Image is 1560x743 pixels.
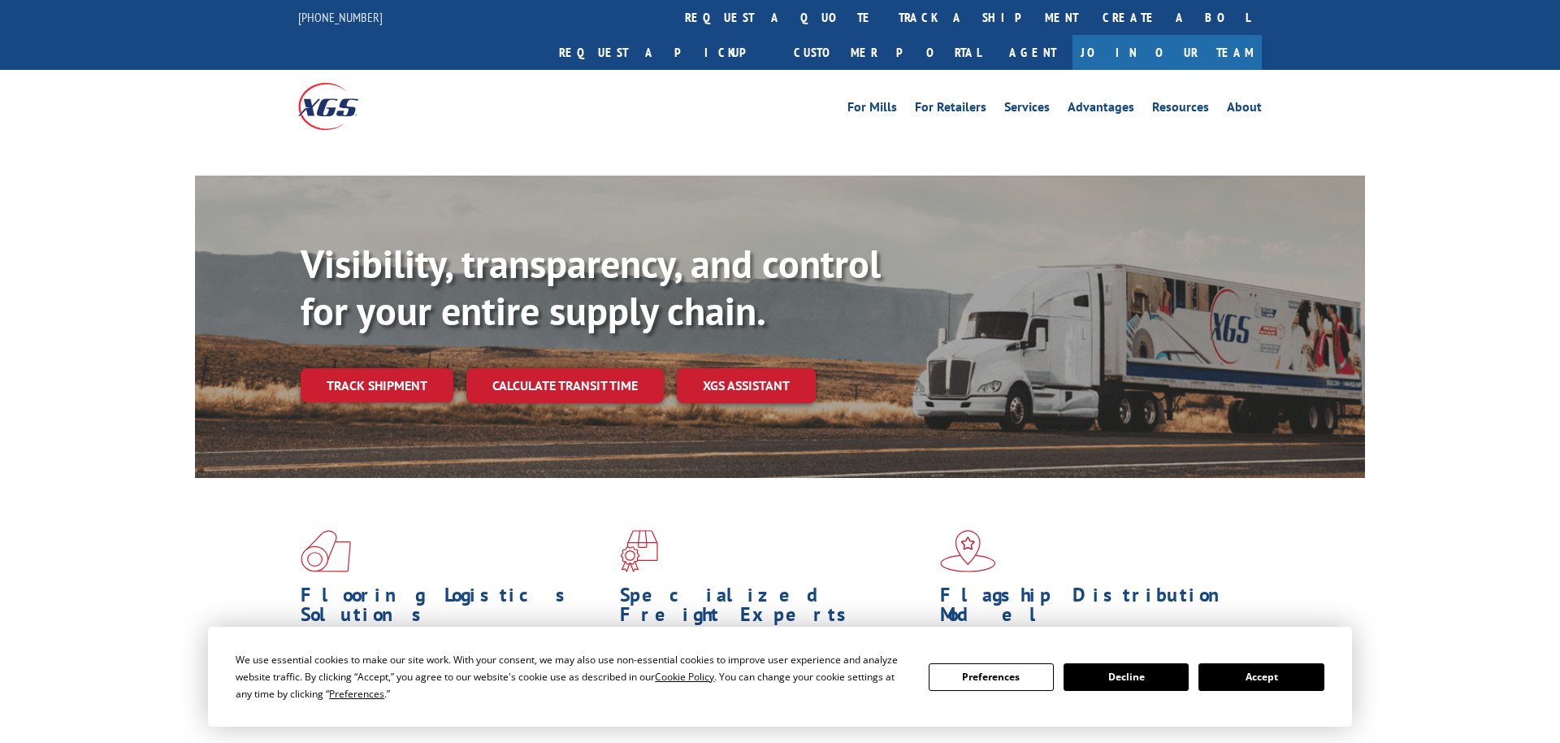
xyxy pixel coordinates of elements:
[298,9,383,25] a: [PHONE_NUMBER]
[940,530,996,572] img: xgs-icon-flagship-distribution-model-red
[329,687,384,701] span: Preferences
[915,101,986,119] a: For Retailers
[677,368,816,403] a: XGS ASSISTANT
[620,530,658,572] img: xgs-icon-focused-on-flooring-red
[1152,101,1209,119] a: Resources
[301,238,881,336] b: Visibility, transparency, and control for your entire supply chain.
[929,663,1054,691] button: Preferences
[208,627,1352,727] div: Cookie Consent Prompt
[301,368,453,402] a: Track shipment
[1198,663,1324,691] button: Accept
[1072,35,1262,70] a: Join Our Team
[1064,663,1189,691] button: Decline
[236,651,908,702] div: We use essential cookies to make our site work. With your consent, we may also use non-essential ...
[782,35,993,70] a: Customer Portal
[466,368,664,403] a: Calculate transit time
[547,35,782,70] a: Request a pickup
[1227,101,1262,119] a: About
[620,585,927,632] h1: Specialized Freight Experts
[655,670,714,684] span: Cookie Policy
[847,101,897,119] a: For Mills
[1004,101,1050,119] a: Services
[301,530,351,572] img: xgs-icon-total-supply-chain-intelligence-red
[1068,101,1134,119] a: Advantages
[993,35,1072,70] a: Agent
[940,585,1247,632] h1: Flagship Distribution Model
[301,585,608,632] h1: Flooring Logistics Solutions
